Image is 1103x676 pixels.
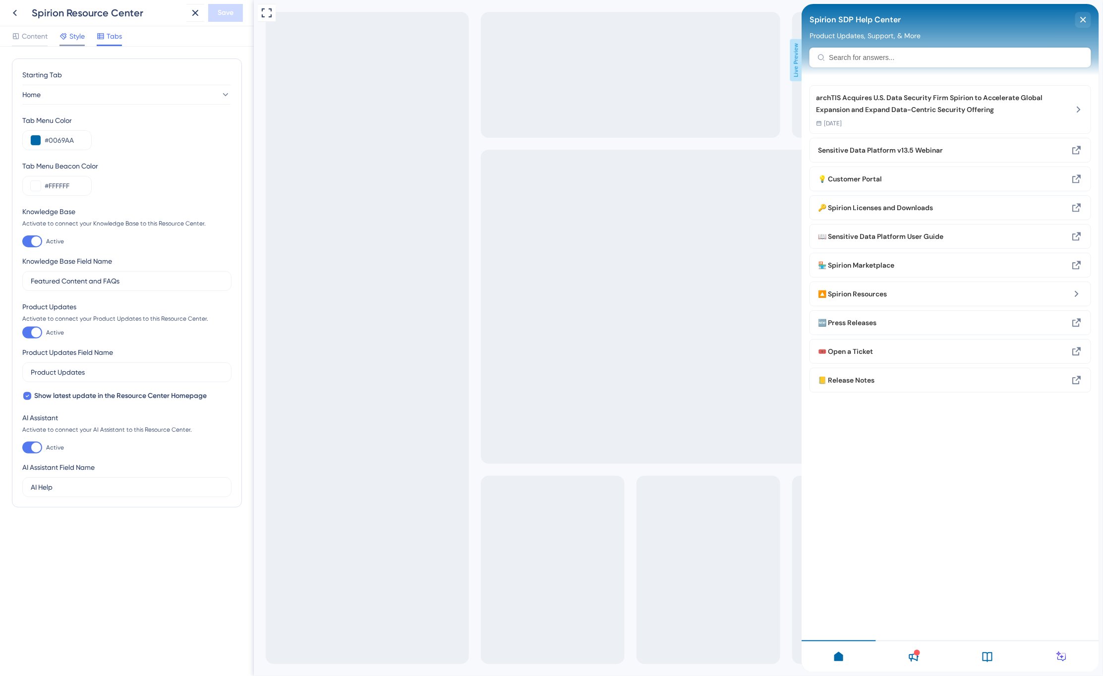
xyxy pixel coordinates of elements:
span: 📖 Sensitive Data Platform User Guide [16,226,212,238]
span: Spirion SDP Help Center [8,8,99,23]
div: archTIS Acquires U.S. Data Security Firm Spirion to Accelerate Global Expansion and Expand Data-C... [8,81,290,130]
div: close resource center [274,8,290,24]
div: Activate to connect your Product Updates to this Resource Center. [22,315,232,323]
button: Save [208,4,243,22]
span: Product Updates, Support, & More [8,28,119,36]
span: Save [218,7,233,19]
span: Sensitive Data Platform v13.5 Webinar [16,140,212,152]
div: Spirion Licenses and Downloads [16,198,228,210]
div: Sensitive Data Platform v13.5 Webinar [16,140,228,152]
span: 🔑 Spirion Licenses and Downloads [16,198,212,210]
span: 📒 Release Notes [16,370,212,382]
input: Knowledge Base [31,276,223,286]
input: AI Assistant [31,482,223,493]
span: Home [22,89,41,101]
div: Press Releases [16,313,228,325]
div: Sensitive Data Platform User Guide [16,226,228,238]
span: 🎟️ Open a Ticket [16,341,212,353]
div: Activate to connect your AI Assistant to this Resource Center. [22,426,232,434]
span: 🏪 Spirion Marketplace [16,255,212,267]
div: Product Updates Field Name [22,346,113,358]
div: Activate to connect your Knowledge Base to this Resource Center. [22,220,232,227]
div: 3 [33,6,41,9]
span: Show latest update in the Resource Center Homepage [34,390,207,402]
span: 🔼 Spirion Resources [16,284,212,296]
div: Open a Ticket [16,341,228,353]
div: Tab Menu Beacon Color [22,160,232,172]
span: Style [69,30,85,42]
div: Customer Portal [16,169,228,181]
div: Spirion Resource Center [32,6,182,20]
span: 🆕 Press Releases [16,313,212,325]
span: Active [46,237,64,245]
span: Starting Tab [22,69,62,81]
div: Spirion Resources [16,284,228,296]
div: AI Assistant [22,412,232,424]
span: Active [46,329,64,337]
div: Spirion Marketplace [16,255,228,267]
div: Product Updates [22,301,232,313]
div: Knowledge Base [22,206,232,218]
span: 💡 Customer Portal [16,169,212,181]
span: Content [22,30,48,42]
div: archTIS Acquires U.S. Data Security Firm Spirion to Accelerate Global Expansion and Expand Data-C... [14,88,267,112]
input: Search for answers... [28,50,282,57]
span: Tabs [107,30,122,42]
div: Tab Menu Color [22,114,232,126]
div: Knowledge Base Field Name [22,255,112,267]
span: [DATE] [22,115,40,123]
span: Active [46,444,64,451]
div: Release Notes [16,370,228,382]
span: Live Preview [536,39,549,81]
input: Product Updates [31,367,223,378]
div: AI Assistant Field Name [22,461,95,473]
button: Home [22,85,231,105]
